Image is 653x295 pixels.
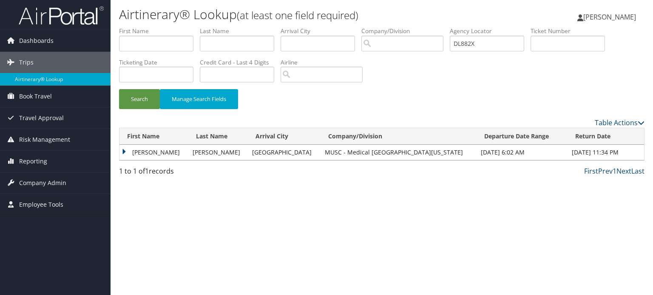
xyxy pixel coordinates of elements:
[119,58,200,67] label: Ticketing Date
[19,129,70,150] span: Risk Management
[248,145,320,160] td: [GEOGRAPHIC_DATA]
[321,145,477,160] td: MUSC - Medical [GEOGRAPHIC_DATA][US_STATE]
[200,27,281,35] label: Last Name
[321,128,477,145] th: Company/Division
[477,128,568,145] th: Departure Date Range: activate to sort column ascending
[531,27,611,35] label: Ticket Number
[450,27,531,35] label: Agency Locator
[19,172,66,194] span: Company Admin
[188,128,248,145] th: Last Name: activate to sort column ascending
[583,12,636,22] span: [PERSON_NAME]
[631,166,644,176] a: Last
[119,6,469,23] h1: Airtinerary® Lookup
[477,145,568,160] td: [DATE] 6:02 AM
[119,128,188,145] th: First Name: activate to sort column ascending
[568,145,644,160] td: [DATE] 11:34 PM
[281,27,361,35] label: Arrival City
[361,27,450,35] label: Company/Division
[19,30,54,51] span: Dashboards
[188,145,248,160] td: [PERSON_NAME]
[119,89,160,109] button: Search
[119,27,200,35] label: First Name
[584,166,598,176] a: First
[19,194,63,215] span: Employee Tools
[595,118,644,127] a: Table Actions
[145,166,149,176] span: 1
[568,128,644,145] th: Return Date: activate to sort column ascending
[19,151,47,172] span: Reporting
[19,86,52,107] span: Book Travel
[119,145,188,160] td: [PERSON_NAME]
[577,4,644,30] a: [PERSON_NAME]
[613,166,616,176] a: 1
[616,166,631,176] a: Next
[19,107,64,129] span: Travel Approval
[19,6,104,25] img: airportal-logo.png
[119,166,241,180] div: 1 to 1 of records
[19,52,34,73] span: Trips
[200,58,281,67] label: Credit Card - Last 4 Digits
[237,8,358,22] small: (at least one field required)
[160,89,238,109] button: Manage Search Fields
[248,128,320,145] th: Arrival City: activate to sort column ascending
[598,166,613,176] a: Prev
[281,58,369,67] label: Airline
